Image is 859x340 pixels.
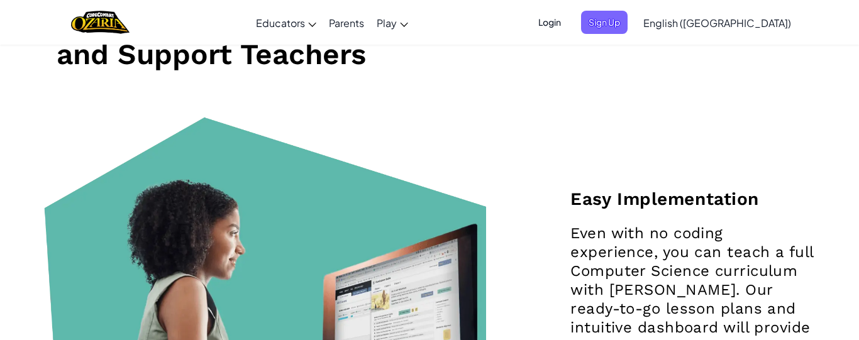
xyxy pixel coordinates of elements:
a: Educators [250,6,323,40]
a: Play [370,6,414,40]
h2: Easy Implementation [570,187,815,211]
a: Ozaria by CodeCombat logo [71,9,130,35]
button: Login [531,11,568,34]
button: Sign Up [581,11,628,34]
span: Play [377,16,397,30]
span: English ([GEOGRAPHIC_DATA]) [643,16,791,30]
a: Parents [323,6,370,40]
img: Home [71,9,130,35]
a: English ([GEOGRAPHIC_DATA]) [637,6,797,40]
span: Educators [256,16,305,30]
